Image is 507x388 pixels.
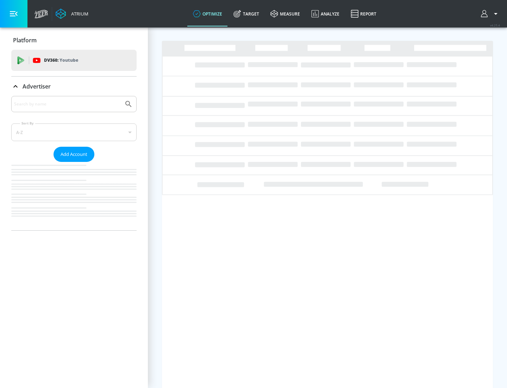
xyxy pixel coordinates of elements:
div: Advertiser [11,77,137,96]
a: Analyze [306,1,345,26]
div: A-Z [11,123,137,141]
nav: list of Advertiser [11,162,137,230]
p: Youtube [60,56,78,64]
p: DV360: [44,56,78,64]
a: Target [228,1,265,26]
div: Advertiser [11,96,137,230]
label: Sort By [20,121,35,126]
a: measure [265,1,306,26]
a: optimize [187,1,228,26]
button: Add Account [54,147,94,162]
div: Atrium [68,11,88,17]
span: v 4.25.4 [490,23,500,27]
div: DV360: Youtube [11,50,137,71]
p: Advertiser [23,83,51,90]
a: Atrium [56,8,88,19]
span: Add Account [61,150,87,158]
div: Platform [11,30,137,50]
p: Platform [13,36,37,44]
input: Search by name [14,99,121,109]
a: Report [345,1,382,26]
